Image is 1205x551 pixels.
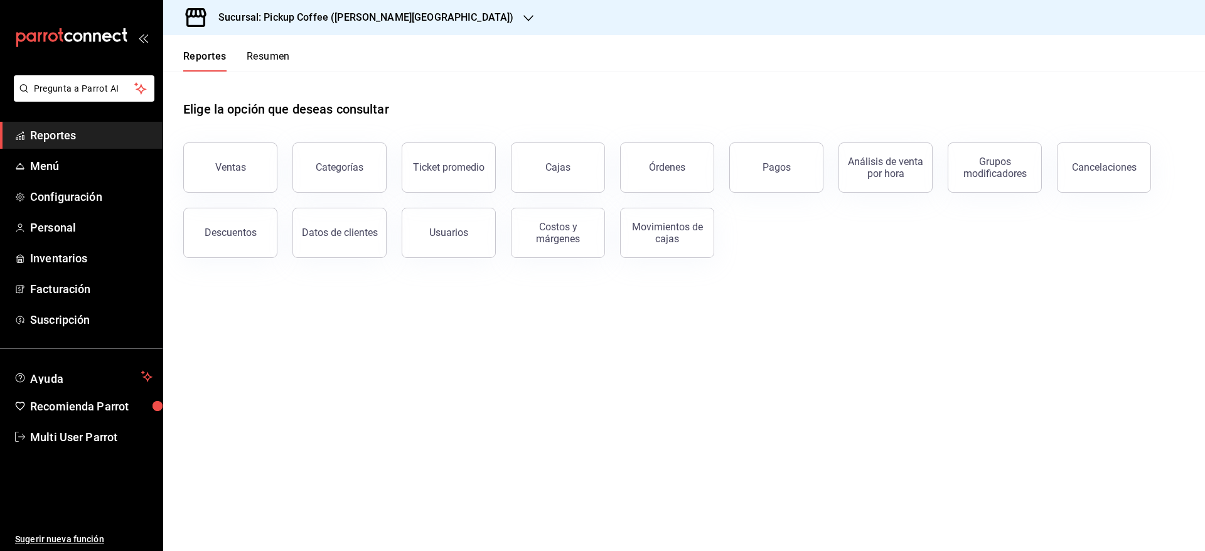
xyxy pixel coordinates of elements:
[729,142,823,193] button: Pagos
[205,227,257,238] div: Descuentos
[14,75,154,102] button: Pregunta a Parrot AI
[247,50,290,72] button: Resumen
[838,142,933,193] button: Análisis de venta por hora
[763,161,791,173] div: Pagos
[511,208,605,258] button: Costos y márgenes
[34,82,135,95] span: Pregunta a Parrot AI
[620,142,714,193] button: Órdenes
[402,208,496,258] button: Usuarios
[30,127,153,144] span: Reportes
[1057,142,1151,193] button: Cancelaciones
[620,208,714,258] button: Movimientos de cajas
[183,100,389,119] h1: Elige la opción que deseas consultar
[15,533,153,546] span: Sugerir nueva función
[183,208,277,258] button: Descuentos
[30,281,153,297] span: Facturación
[30,219,153,236] span: Personal
[302,227,378,238] div: Datos de clientes
[138,33,148,43] button: open_drawer_menu
[183,142,277,193] button: Ventas
[1072,161,1137,173] div: Cancelaciones
[30,398,153,415] span: Recomienda Parrot
[292,208,387,258] button: Datos de clientes
[30,158,153,174] span: Menú
[316,161,363,173] div: Categorías
[30,250,153,267] span: Inventarios
[511,142,605,193] a: Cajas
[402,142,496,193] button: Ticket promedio
[948,142,1042,193] button: Grupos modificadores
[30,188,153,205] span: Configuración
[30,369,136,384] span: Ayuda
[30,311,153,328] span: Suscripción
[519,221,597,245] div: Costos y márgenes
[628,221,706,245] div: Movimientos de cajas
[208,10,513,25] h3: Sucursal: Pickup Coffee ([PERSON_NAME][GEOGRAPHIC_DATA])
[545,160,571,175] div: Cajas
[183,50,227,72] button: Reportes
[649,161,685,173] div: Órdenes
[956,156,1034,179] div: Grupos modificadores
[9,91,154,104] a: Pregunta a Parrot AI
[292,142,387,193] button: Categorías
[30,429,153,446] span: Multi User Parrot
[183,50,290,72] div: navigation tabs
[413,161,485,173] div: Ticket promedio
[847,156,924,179] div: Análisis de venta por hora
[215,161,246,173] div: Ventas
[429,227,468,238] div: Usuarios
